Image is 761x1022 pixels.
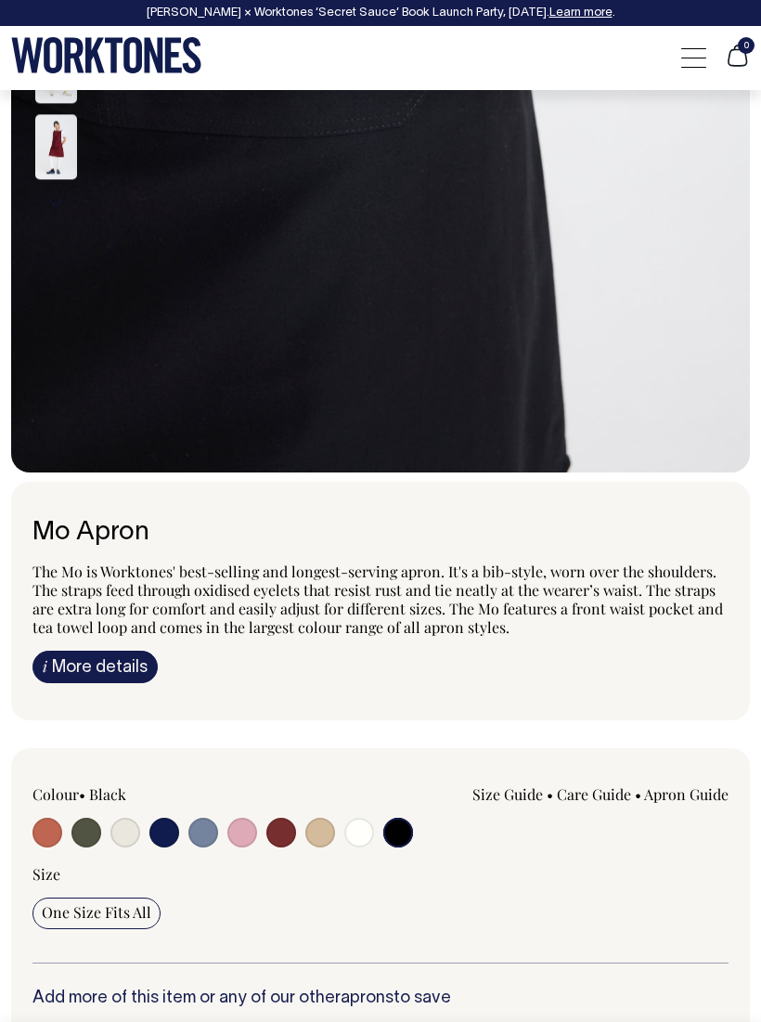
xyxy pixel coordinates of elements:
div: [PERSON_NAME] × Worktones ‘Secret Sauce’ Book Launch Party, [DATE]. . [147,6,615,19]
span: • [547,784,553,804]
a: Learn more [549,7,613,19]
h6: Mo Apron [32,519,729,548]
span: • [79,784,85,804]
button: Next [42,186,70,223]
h6: Add more of this item or any of our other to save [32,990,729,1008]
a: Care Guide [557,784,631,804]
img: burgundy [35,115,77,180]
span: One Size Fits All [42,903,151,922]
label: Black [89,784,126,804]
span: The Mo is Worktones' best-selling and longest-serving apron. It's a bib-style, worn over the shou... [32,562,723,637]
a: Size Guide [472,784,543,804]
a: Apron Guide [644,784,729,804]
input: One Size Fits All [32,898,161,929]
div: Colour [32,785,311,804]
span: 0 [738,37,755,54]
div: Size [32,865,729,884]
a: 0 [725,58,750,71]
span: • [635,784,641,804]
a: aprons [341,990,393,1006]
a: iMore details [32,651,158,683]
span: i [43,656,47,676]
